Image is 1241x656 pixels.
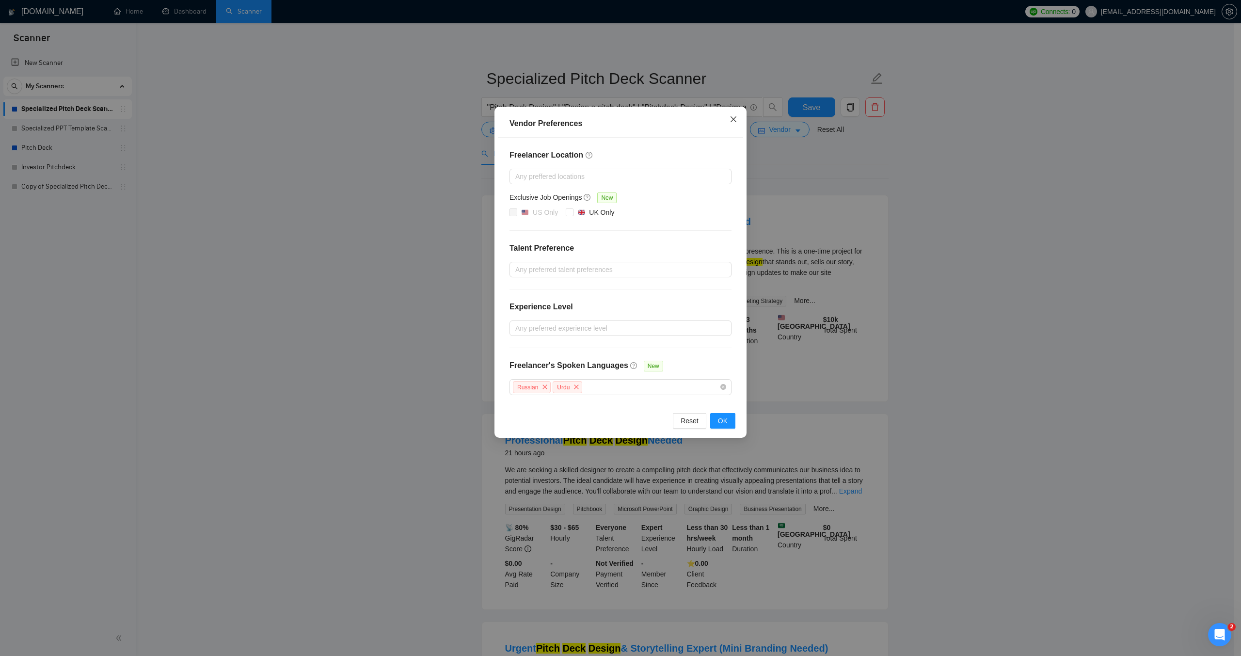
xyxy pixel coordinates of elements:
[557,384,570,391] span: Urdu
[730,115,737,123] span: close
[571,382,582,392] span: close
[681,416,699,426] span: Reset
[718,416,728,426] span: OK
[630,362,638,369] span: question-circle
[589,207,614,218] div: UK Only
[533,207,558,218] div: US Only
[509,192,582,203] h5: Exclusive Job Openings
[509,118,732,129] div: Vendor Preferences
[710,413,735,429] button: OK
[720,107,747,133] button: Close
[597,192,617,203] span: New
[540,382,550,392] span: close
[1208,623,1231,646] iframe: Intercom live chat
[578,209,585,216] img: 🇬🇧
[673,413,706,429] button: Reset
[586,151,593,159] span: question-circle
[1228,623,1236,631] span: 2
[517,384,538,391] span: Russian
[720,384,726,390] span: close-circle
[584,193,591,201] span: question-circle
[509,301,573,313] h4: Experience Level
[509,149,732,161] h4: Freelancer Location
[644,361,663,371] span: New
[509,360,628,371] h4: Freelancer's Spoken Languages
[522,209,528,216] img: 🇺🇸
[509,242,732,254] h4: Talent Preference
